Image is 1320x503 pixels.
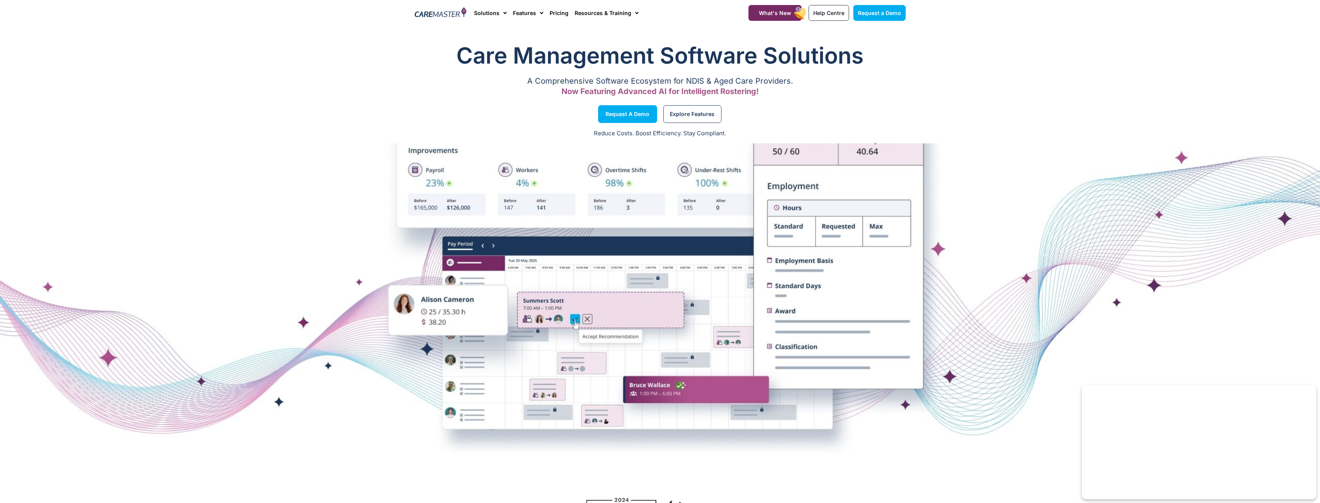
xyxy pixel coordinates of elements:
[663,105,721,123] a: Explore Features
[853,5,906,21] a: Request a Demo
[415,79,906,84] p: A Comprehensive Software Ecosystem for NDIS & Aged Care Providers.
[415,40,906,71] h1: Care Management Software Solutions
[809,5,849,21] a: Help Centre
[813,10,844,16] span: Help Centre
[562,87,759,96] span: Now Featuring Advanced AI for Intelligent Rostering!
[598,105,657,123] a: Request a Demo
[858,10,901,16] span: Request a Demo
[415,7,467,19] img: CareMaster Logo
[748,5,802,21] a: What's New
[759,10,791,16] span: What's New
[1082,385,1316,499] iframe: Popup CTA
[605,112,649,116] span: Request a Demo
[5,129,1315,138] p: Reduce Costs. Boost Efficiency. Stay Compliant.
[670,112,715,116] span: Explore Features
